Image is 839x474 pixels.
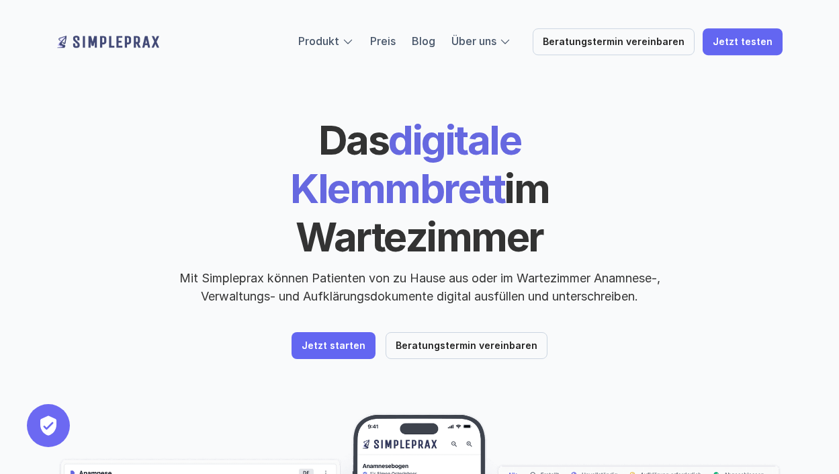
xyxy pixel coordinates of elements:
a: Produkt [298,34,339,48]
span: im Wartezimmer [296,164,556,261]
a: Jetzt starten [292,332,376,359]
a: Jetzt testen [703,28,783,55]
p: Mit Simpleprax können Patienten von zu Hause aus oder im Wartezimmer Anamnese-, Verwaltungs- und ... [168,269,672,305]
p: Jetzt testen [713,36,772,48]
p: Beratungstermin vereinbaren [543,36,685,48]
p: Beratungstermin vereinbaren [396,340,537,352]
p: Jetzt starten [302,340,365,352]
a: Über uns [451,34,496,48]
a: Beratungstermin vereinbaren [386,332,547,359]
span: Das [318,116,389,164]
a: Preis [370,34,396,48]
a: Blog [412,34,435,48]
h1: digitale Klemmbrett [188,116,652,261]
a: Beratungstermin vereinbaren [533,28,695,55]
